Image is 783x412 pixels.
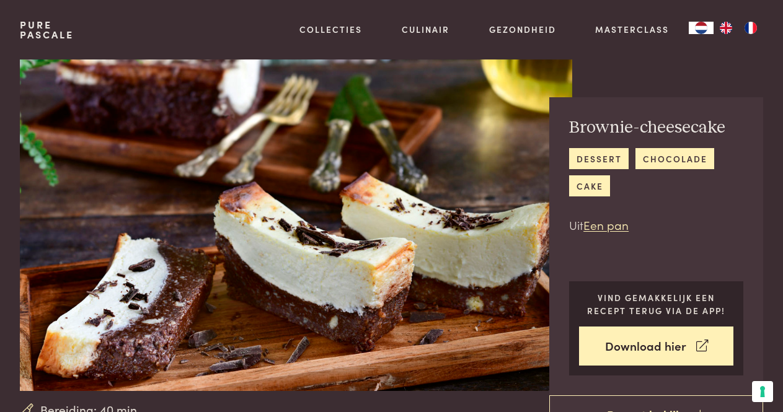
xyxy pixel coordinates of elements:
a: EN [714,22,738,34]
p: Uit [569,216,743,234]
a: chocolade [635,148,714,169]
ul: Language list [714,22,763,34]
a: Download hier [579,327,733,366]
a: cake [569,175,610,196]
aside: Language selected: Nederlands [689,22,763,34]
a: Masterclass [595,23,669,36]
a: PurePascale [20,20,74,40]
img: Brownie-cheesecake [20,59,572,391]
h2: Brownie-cheesecake [569,117,743,139]
a: NL [689,22,714,34]
a: Culinair [402,23,449,36]
a: Gezondheid [489,23,556,36]
button: Uw voorkeuren voor toestemming voor trackingtechnologieën [752,381,773,402]
div: Language [689,22,714,34]
a: Een pan [583,216,629,233]
a: Collecties [299,23,362,36]
p: Vind gemakkelijk een recept terug via de app! [579,291,733,317]
a: dessert [569,148,629,169]
a: FR [738,22,763,34]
